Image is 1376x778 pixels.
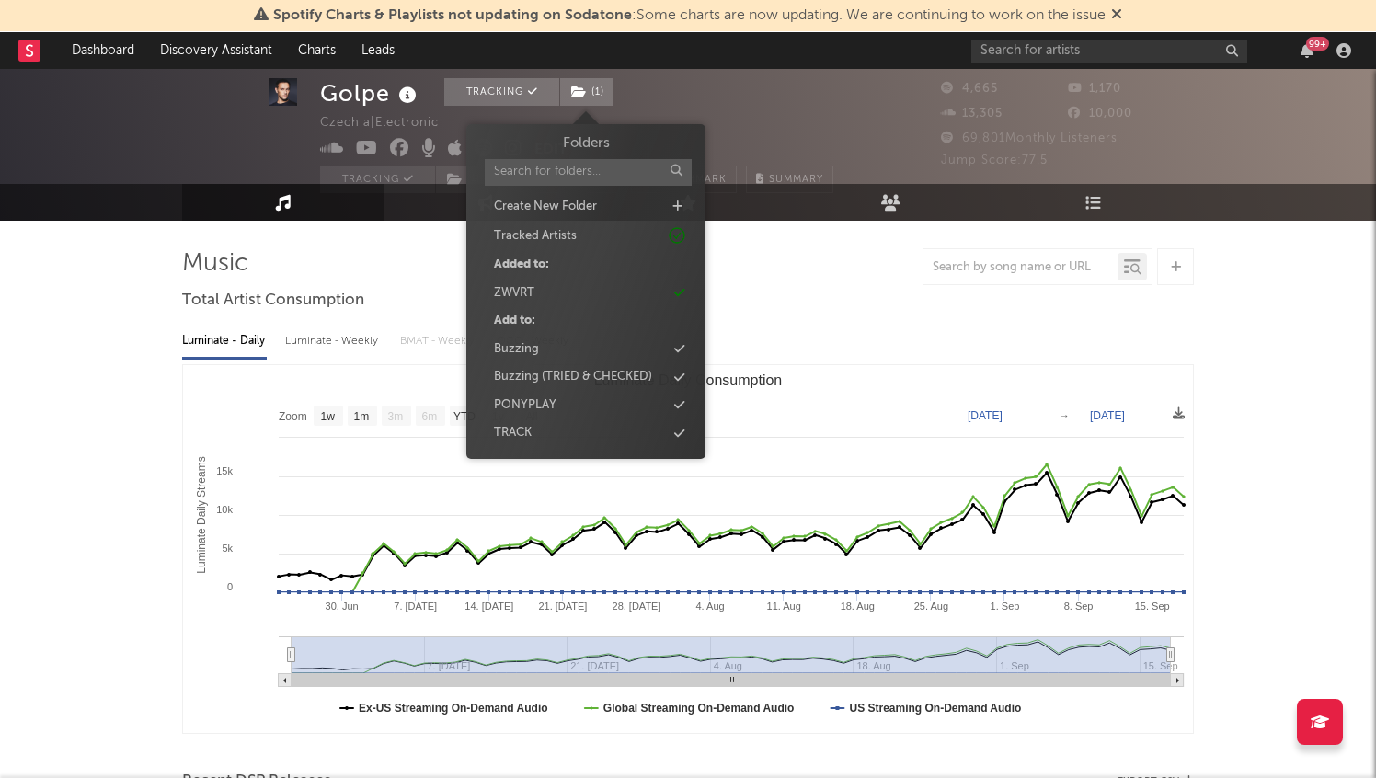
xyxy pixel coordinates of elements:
[326,601,359,612] text: 30. Jun
[453,410,476,423] text: YTD
[1306,37,1329,51] div: 99 +
[494,424,532,442] div: TRACK
[320,78,421,109] div: Golpe
[971,40,1247,63] input: Search for artists
[1068,108,1132,120] span: 10,000
[321,410,336,423] text: 1w
[195,456,208,573] text: Luminate Daily Streams
[594,372,783,388] text: Luminate Daily Consumption
[696,601,725,612] text: 4. Aug
[147,32,285,69] a: Discovery Assistant
[494,284,534,303] div: ZWVRT
[968,409,1003,422] text: [DATE]
[746,166,833,193] button: Summary
[273,8,1106,23] span: : Some charts are now updating. We are continuing to work on the issue
[494,340,539,359] div: Buzzing
[285,32,349,69] a: Charts
[538,601,587,612] text: 21. [DATE]
[285,326,382,357] div: Luminate - Weekly
[444,78,559,106] button: Tracking
[354,410,370,423] text: 1m
[182,326,267,357] div: Luminate - Daily
[1064,601,1094,612] text: 8. Sep
[222,543,233,554] text: 5k
[1301,43,1313,58] button: 99+
[769,175,823,185] span: Summary
[485,159,692,186] input: Search for folders...
[436,166,488,193] button: (1)
[320,166,435,193] button: Tracking
[494,256,549,274] div: Added to:
[394,601,437,612] text: 7. [DATE]
[227,581,233,592] text: 0
[1059,409,1070,422] text: →
[273,8,632,23] span: Spotify Charts & Playlists not updating on Sodatone
[494,396,556,415] div: PONYPLAY
[59,32,147,69] a: Dashboard
[320,112,460,134] div: Czechia | Electronic
[613,601,661,612] text: 28. [DATE]
[464,601,513,612] text: 14. [DATE]
[849,702,1021,715] text: US Streaming On-Demand Audio
[841,601,875,612] text: 18. Aug
[603,702,795,715] text: Global Streaming On-Demand Audio
[941,83,998,95] span: 4,665
[1111,8,1122,23] span: Dismiss
[991,601,1020,612] text: 1. Sep
[1068,83,1121,95] span: 1,170
[494,368,652,386] div: Buzzing (TRIED & CHECKED)
[494,312,535,330] div: Add to:
[494,198,597,216] div: Create New Folder
[359,702,548,715] text: Ex-US Streaming On-Demand Audio
[941,132,1118,144] span: 69,801 Monthly Listeners
[941,108,1003,120] span: 13,305
[435,166,489,193] span: ( 1 )
[1090,409,1125,422] text: [DATE]
[349,32,407,69] a: Leads
[388,410,404,423] text: 3m
[279,410,307,423] text: Zoom
[923,260,1118,275] input: Search by song name or URL
[494,227,577,246] div: Tracked Artists
[422,410,438,423] text: 6m
[914,601,948,612] text: 25. Aug
[560,78,613,106] button: (1)
[1143,660,1178,671] text: 15. Sep
[767,601,801,612] text: 11. Aug
[182,290,364,312] span: Total Artist Consumption
[216,504,233,515] text: 10k
[216,465,233,476] text: 15k
[941,154,1048,166] span: Jump Score: 77.5
[183,365,1193,733] svg: Luminate Daily Consumption
[562,133,609,154] h3: Folders
[559,78,613,106] span: ( 1 )
[1135,601,1170,612] text: 15. Sep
